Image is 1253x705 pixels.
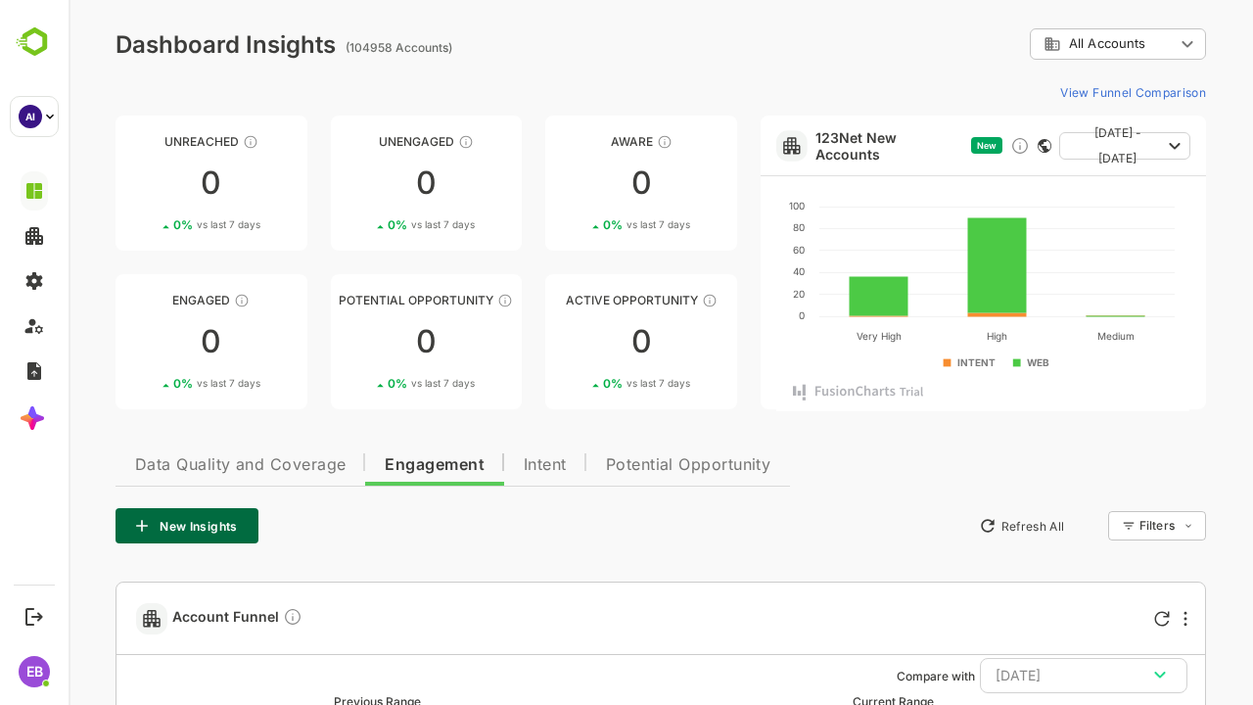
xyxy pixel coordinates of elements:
[908,140,928,151] span: New
[1000,36,1077,51] span: All Accounts
[961,25,1137,64] div: All Accounts
[558,217,622,232] span: vs last 7 days
[319,217,406,232] div: 0 %
[477,116,669,251] a: AwareThese accounts have just entered the buying cycle and need further nurturing00%vs last 7 days
[262,116,454,251] a: UnengagedThese accounts have not shown enough engagement and need nurturing00%vs last 7 days
[128,217,192,232] span: vs last 7 days
[319,376,406,391] div: 0 %
[534,376,622,391] div: 0 %
[1069,508,1137,543] div: Filters
[477,274,669,409] a: Active OpportunityThese accounts have open opportunities which might be at any of the Sales Stage...
[724,265,736,277] text: 40
[942,136,961,156] div: Discover new ICP-fit accounts showing engagement — via intent surges, anonymous website visits, L...
[262,293,454,307] div: Potential Opportunity
[477,167,669,199] div: 0
[975,35,1106,53] div: All Accounts
[47,508,190,543] button: New Insights
[277,40,390,55] ag: (104958 Accounts)
[104,607,234,630] span: Account Funnel
[10,23,60,61] img: BambooboxLogoMark.f1c84d78b4c51b1a7b5f700c9845e183.svg
[558,376,622,391] span: vs last 7 days
[455,457,498,473] span: Intent
[537,457,703,473] span: Potential Opportunity
[19,656,50,687] div: EB
[918,330,939,343] text: High
[47,116,239,251] a: UnreachedThese accounts have not been engaged with for a defined time period00%vs last 7 days
[19,105,42,128] div: AI
[47,326,239,357] div: 0
[105,217,192,232] div: 0 %
[1086,611,1101,627] div: Refresh
[47,274,239,409] a: EngagedThese accounts are warm, further nurturing would qualify them to MQAs00%vs last 7 days
[262,134,454,149] div: Unengaged
[984,76,1137,108] button: View Funnel Comparison
[128,376,192,391] span: vs last 7 days
[1115,611,1119,627] div: More
[477,293,669,307] div: Active Opportunity
[67,457,277,473] span: Data Quality and Coverage
[588,134,604,150] div: These accounts have just entered the buying cycle and need further nurturing
[724,288,736,300] text: 20
[1006,120,1092,171] span: [DATE] - [DATE]
[747,129,895,163] a: 123Net New Accounts
[105,376,192,391] div: 0 %
[47,134,239,149] div: Unreached
[477,134,669,149] div: Aware
[724,221,736,233] text: 80
[343,376,406,391] span: vs last 7 days
[477,326,669,357] div: 0
[343,217,406,232] span: vs last 7 days
[262,326,454,357] div: 0
[1029,330,1066,342] text: Medium
[214,607,234,630] div: Compare Funnel to any previous dates, and click on any plot in the current funnel to view the det...
[724,244,736,256] text: 60
[927,663,1103,688] div: [DATE]
[174,134,190,150] div: These accounts have not been engaged with for a defined time period
[316,457,416,473] span: Engagement
[828,669,906,683] ag: Compare with
[1071,518,1106,533] div: Filters
[788,330,833,343] text: Very High
[969,139,983,153] div: This card does not support filter and segments
[720,200,736,211] text: 100
[390,134,405,150] div: These accounts have not shown enough engagement and need nurturing
[730,309,736,321] text: 0
[902,510,1004,541] button: Refresh All
[429,293,444,308] div: These accounts are MQAs and can be passed on to Inside Sales
[991,132,1122,160] button: [DATE] - [DATE]
[262,167,454,199] div: 0
[21,603,47,630] button: Logout
[47,167,239,199] div: 0
[165,293,181,308] div: These accounts are warm, further nurturing would qualify them to MQAs
[633,293,649,308] div: These accounts have open opportunities which might be at any of the Sales Stages
[47,30,267,59] div: Dashboard Insights
[534,217,622,232] div: 0 %
[262,274,454,409] a: Potential OpportunityThese accounts are MQAs and can be passed on to Inside Sales00%vs last 7 days
[911,658,1119,693] button: [DATE]
[47,293,239,307] div: Engaged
